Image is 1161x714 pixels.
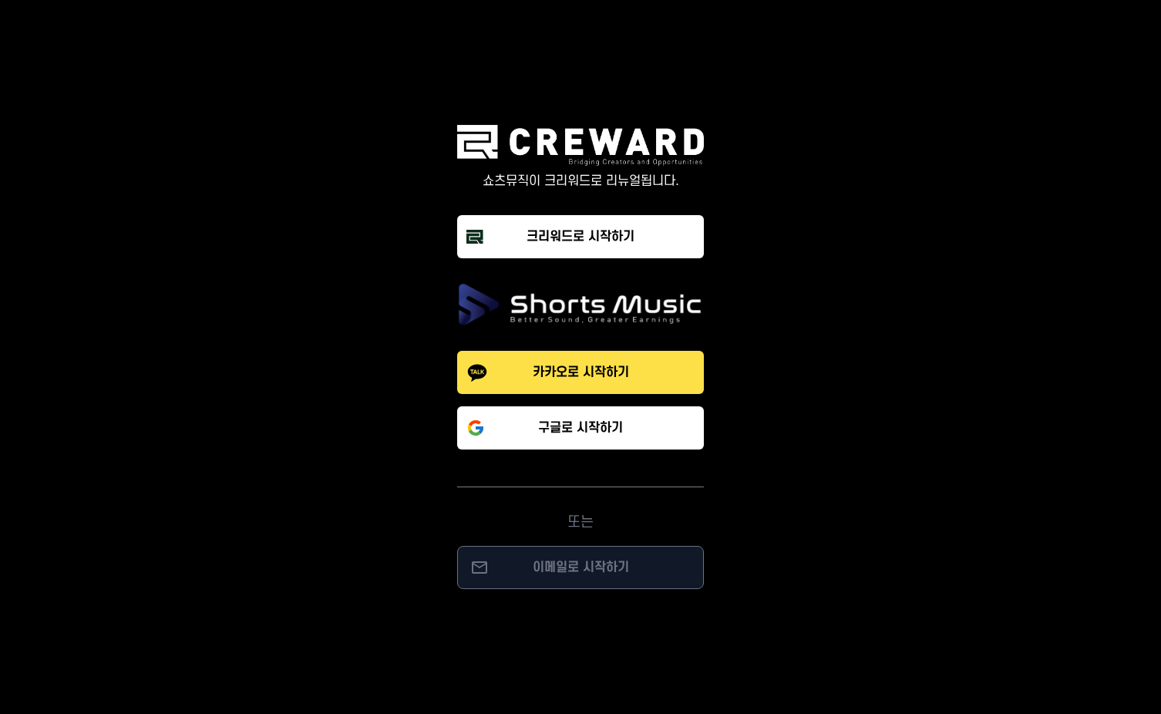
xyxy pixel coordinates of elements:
[457,406,704,450] button: 구글로 시작하기
[457,283,704,326] img: ShortsMusic
[457,546,704,589] button: 이메일로 시작하기
[538,419,623,437] p: 구글로 시작하기
[457,172,704,190] p: 쇼츠뮤직이 크리워드로 리뉴얼됩니다.
[527,227,634,246] div: 크리워드로 시작하기
[533,363,629,382] p: 카카오로 시작하기
[473,558,688,577] p: 이메일로 시작하기
[457,487,704,534] div: 또는
[457,125,704,166] img: creward logo
[457,215,704,258] button: 크리워드로 시작하기
[457,351,704,394] button: 카카오로 시작하기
